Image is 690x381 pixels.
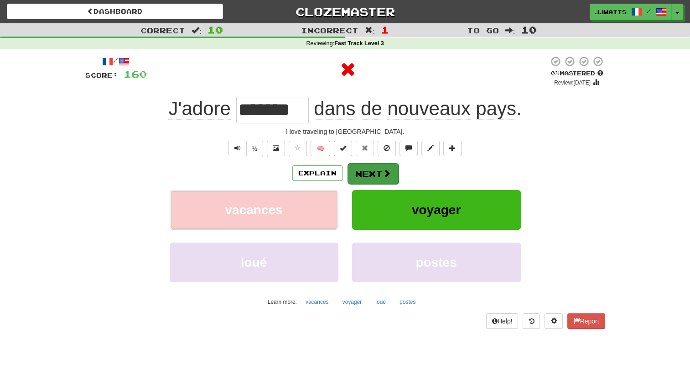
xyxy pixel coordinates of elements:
[334,141,352,156] button: Set this sentence to 100% Mastered (alt+m)
[170,243,338,282] button: loué
[314,98,355,120] span: dans
[550,69,560,77] span: 0 %
[554,79,591,86] small: Review: [DATE]
[301,26,358,35] span: Incorrect
[192,26,202,34] span: :
[412,203,461,217] span: voyager
[421,141,440,156] button: Edit sentence (alt+d)
[85,56,147,67] div: /
[337,295,367,309] button: voyager
[595,8,627,16] span: jjwatts
[486,313,519,329] button: Help!
[124,68,147,79] span: 160
[394,295,420,309] button: postes
[208,24,223,35] span: 10
[399,141,418,156] button: Discuss sentence (alt+u)
[590,4,672,20] a: jjwatts /
[267,141,285,156] button: Show image (alt+x)
[356,141,374,156] button: Reset to 0% Mastered (alt+r)
[415,255,457,270] span: postes
[85,71,118,79] span: Score:
[168,98,230,120] span: J'adore
[246,141,264,156] button: ½
[225,203,282,217] span: vacances
[292,165,342,181] button: Explain
[228,141,247,156] button: Play sentence audio (ctl+space)
[365,26,375,34] span: :
[227,141,264,156] div: Text-to-speech controls
[521,24,537,35] span: 10
[289,141,307,156] button: Favorite sentence (alt+f)
[241,255,267,270] span: loué
[237,4,453,20] a: Clozemaster
[567,313,605,329] button: Report
[387,98,470,120] span: nouveaux
[352,243,521,282] button: postes
[443,141,462,156] button: Add to collection (alt+a)
[7,4,223,19] a: Dashboard
[352,190,521,230] button: voyager
[523,313,540,329] button: Round history (alt+y)
[348,163,399,184] button: Next
[476,98,516,120] span: pays
[505,26,515,34] span: :
[334,40,384,47] strong: Fast Track Level 3
[378,141,396,156] button: Ignore sentence (alt+i)
[309,98,522,120] span: .
[467,26,499,35] span: To go
[140,26,185,35] span: Correct
[85,127,605,136] div: I love traveling to [GEOGRAPHIC_DATA].
[170,190,338,230] button: vacances
[268,299,297,305] small: Learn more:
[549,69,605,78] div: Mastered
[370,295,391,309] button: loué
[647,7,651,14] span: /
[361,98,382,120] span: de
[311,141,330,156] button: 🧠
[301,295,334,309] button: vacances
[381,24,389,35] span: 1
